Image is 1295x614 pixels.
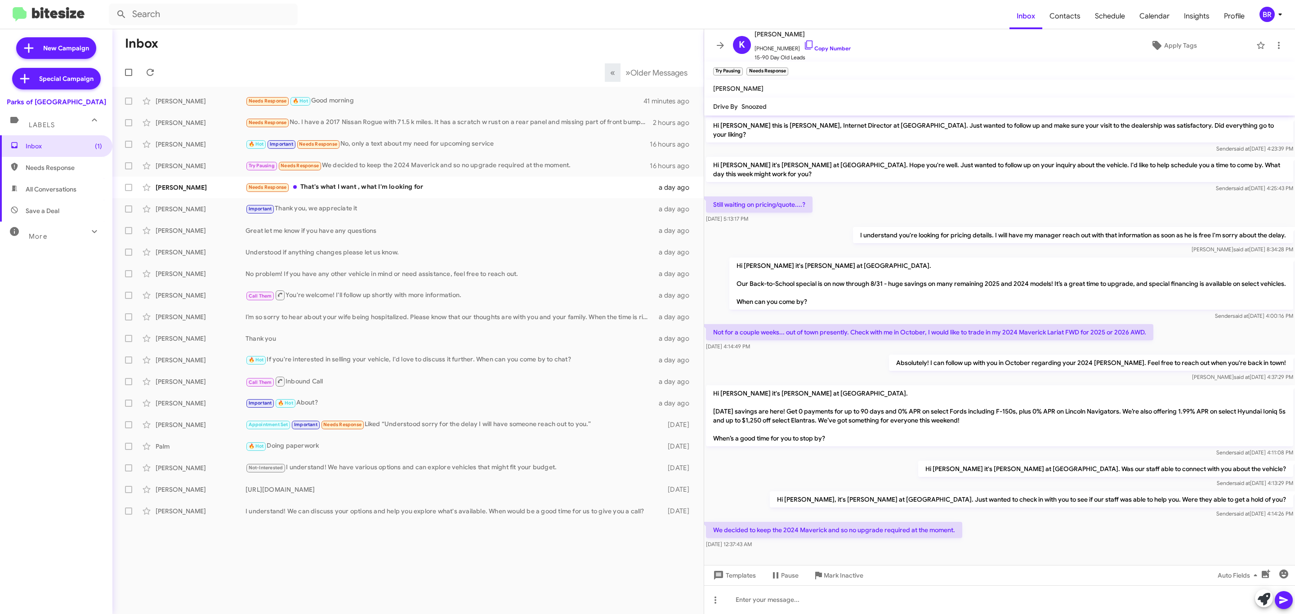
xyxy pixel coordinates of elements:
span: 15-90 Day Old Leads [755,53,851,62]
span: Inbox [1009,3,1042,29]
div: No. I have a 2017 Nissan Rogue with 71.5 k miles. It has a scratch w rust on a rear panel and mis... [246,117,653,128]
div: [PERSON_NAME] [156,118,246,127]
div: I understand! We can discuss your options and help you explore what's available. When would be a ... [246,507,656,516]
div: Palm [156,442,246,451]
span: said at [1233,246,1249,253]
span: Calendar [1132,3,1177,29]
div: Doing paperwork [246,441,656,451]
div: [DATE] [656,463,697,472]
button: Previous [605,63,621,82]
div: a day ago [656,312,697,321]
span: Sender [DATE] 4:23:39 PM [1216,145,1293,152]
span: Templates [711,567,756,583]
div: [PERSON_NAME] [156,248,246,257]
span: [DATE] 5:13:17 PM [706,215,748,222]
span: [PERSON_NAME] [755,29,851,40]
span: Mark Inactive [824,567,863,583]
div: [PERSON_NAME] [156,377,246,386]
div: a day ago [656,291,697,300]
div: BR [1259,7,1275,22]
span: Try Pausing [249,163,275,169]
span: Sender [DATE] 4:00:16 PM [1215,312,1293,319]
span: Needs Response [249,98,287,104]
span: Contacts [1042,3,1088,29]
div: No problem! If you have any other vehicle in mind or need assistance, feel free to reach out. [246,269,656,278]
span: Special Campaign [39,74,94,83]
span: [PERSON_NAME] [DATE] 4:37:29 PM [1192,374,1293,380]
span: Important [249,206,272,212]
span: Snoozed [741,102,767,111]
div: a day ago [656,183,697,192]
button: Pause [763,567,806,583]
div: [URL][DOMAIN_NAME] [246,485,656,494]
small: Try Pausing [713,67,743,76]
p: Hi [PERSON_NAME] it's [PERSON_NAME] at [GEOGRAPHIC_DATA]. Was our staff able to connect with you ... [918,461,1293,477]
div: Great let me know if you have any questions [246,226,656,235]
div: [PERSON_NAME] [156,226,246,235]
div: Inbound Call [246,376,656,387]
div: [PERSON_NAME] [156,312,246,321]
p: Hi [PERSON_NAME], it's [PERSON_NAME] at [GEOGRAPHIC_DATA]. Just wanted to check in with you to se... [770,491,1293,507]
div: 41 minutes ago [643,97,697,106]
span: Drive By [713,102,738,111]
span: Sender [DATE] 4:13:29 PM [1217,480,1293,486]
p: Hi [PERSON_NAME] it's [PERSON_NAME] at [GEOGRAPHIC_DATA]. [DATE] savings are here! Get 0 payments... [706,385,1293,446]
span: Important [294,422,317,427]
div: [PERSON_NAME] [156,161,246,170]
nav: Page navigation example [605,63,693,82]
div: Thank you [246,334,656,343]
span: said at [1234,510,1250,517]
span: Pause [781,567,799,583]
button: Apply Tags [1095,37,1252,53]
button: Auto Fields [1210,567,1268,583]
div: [DATE] [656,420,697,429]
div: [PERSON_NAME] [156,356,246,365]
div: [PERSON_NAME] [156,140,246,149]
span: 🔥 Hot [249,443,264,449]
div: Parks of [GEOGRAPHIC_DATA] [7,98,106,107]
div: a day ago [656,269,697,278]
span: [DATE] 12:37:43 AM [706,541,752,547]
div: Liked “Understood sorry for the delay I will have someone reach out to you.” [246,419,656,430]
p: Still waiting on pricing/quote....? [706,196,813,213]
span: Call Them [249,379,272,385]
div: [PERSON_NAME] [156,463,246,472]
div: We decided to keep the 2024 Maverick and so no upgrade required at the moment. [246,160,650,171]
p: Hi [PERSON_NAME] it's [PERSON_NAME] at [GEOGRAPHIC_DATA]. Hope you're well. Just wanted to follow... [706,157,1293,182]
div: a day ago [656,248,697,257]
p: Not for a couple weeks... out of town presently. Check with me in October, I would like to trade ... [706,324,1153,340]
div: 2 hours ago [653,118,697,127]
span: 🔥 Hot [278,400,293,406]
div: [DATE] [656,485,697,494]
span: 🔥 Hot [249,357,264,363]
div: About? [246,398,656,408]
span: said at [1234,449,1250,456]
span: Needs Response [299,141,337,147]
a: Schedule [1088,3,1132,29]
p: We decided to keep the 2024 Maverick and so no upgrade required at the moment. [706,522,962,538]
span: said at [1232,312,1248,319]
span: 🔥 Hot [293,98,308,104]
div: a day ago [656,205,697,214]
div: Understood if anything changes please let us know. [246,248,656,257]
a: Insights [1177,3,1217,29]
span: Important [249,400,272,406]
div: [PERSON_NAME] [156,399,246,408]
span: Important [270,141,293,147]
span: said at [1233,185,1249,191]
span: Sender [DATE] 4:25:43 PM [1216,185,1293,191]
div: [DATE] [656,442,697,451]
span: Not-Interested [249,465,283,471]
span: Profile [1217,3,1252,29]
button: Mark Inactive [806,567,871,583]
small: Needs Response [746,67,788,76]
div: I’m so sorry to hear about your wife being hospitalized. Please know that our thoughts are with y... [246,312,656,321]
div: No, only a text about my need for upcoming service [246,139,650,149]
p: Hi [PERSON_NAME] it's [PERSON_NAME] at [GEOGRAPHIC_DATA]. Our Back-to-School special is on now th... [729,258,1293,310]
span: Inbox [26,142,102,151]
button: Templates [704,567,763,583]
span: [PERSON_NAME] [713,85,764,93]
span: Needs Response [26,163,102,172]
div: 16 hours ago [650,161,697,170]
span: Needs Response [281,163,319,169]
